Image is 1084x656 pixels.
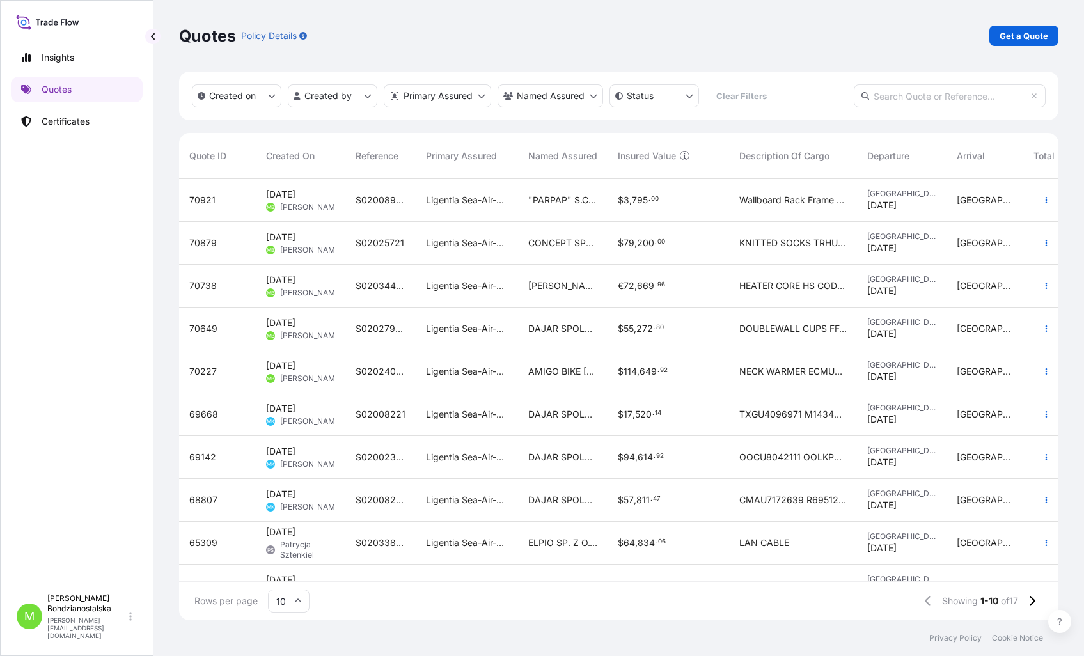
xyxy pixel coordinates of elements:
[267,329,274,342] span: MB
[867,317,936,327] span: [GEOGRAPHIC_DATA]
[957,365,1013,378] span: [GEOGRAPHIC_DATA]
[11,109,143,134] a: Certificates
[618,496,624,504] span: $
[705,86,777,106] button: Clear Filters
[867,274,936,285] span: [GEOGRAPHIC_DATA]
[24,610,35,623] span: M
[992,633,1043,643] a: Cookie Notice
[618,453,624,462] span: $
[624,538,635,547] span: 64
[384,84,491,107] button: distributor Filter options
[636,496,650,504] span: 811
[739,579,847,592] span: TXGU4096971 M1434940 40HC 4561.92 KG 65.127 M3 1536 CTN || METAL ORGANIZERS
[867,231,936,242] span: [GEOGRAPHIC_DATA]
[194,595,258,607] span: Rows per page
[47,593,127,614] p: [PERSON_NAME] Bohdzianostalska
[189,237,217,249] span: 70879
[957,322,1013,335] span: [GEOGRAPHIC_DATA]
[656,540,657,544] span: .
[957,536,1013,549] span: [GEOGRAPHIC_DATA]
[957,494,1013,506] span: [GEOGRAPHIC_DATA]
[657,283,665,287] span: 96
[517,90,585,102] p: Named Assured
[867,413,897,426] span: [DATE]
[267,543,274,556] span: PS
[426,237,508,249] span: Ligentia Sea-Air-Rail Sp. z o.o.
[42,51,74,64] p: Insights
[635,453,638,462] span: ,
[638,538,655,547] span: 834
[189,279,217,292] span: 70738
[241,29,297,42] p: Policy Details
[267,286,274,299] span: MB
[266,445,295,458] span: [DATE]
[867,242,897,254] span: [DATE]
[648,197,650,201] span: .
[426,150,497,162] span: Primary Assured
[716,90,767,102] p: Clear Filters
[640,367,657,376] span: 649
[192,84,281,107] button: createdOn Filter options
[627,90,654,102] p: Status
[266,359,295,372] span: [DATE]
[356,408,405,421] span: S02008221
[11,77,143,102] a: Quotes
[867,488,936,499] span: [GEOGRAPHIC_DATA]
[624,581,634,590] span: 45
[739,365,847,378] span: NECK WARMER ECMU7394388 M4030008 40HC 4043.20 KG 61.35 M3 1064 CTN GESU6759560 M2235184 40HC 4043...
[652,411,654,416] span: .
[266,231,295,244] span: [DATE]
[867,285,897,297] span: [DATE]
[957,279,1013,292] span: [GEOGRAPHIC_DATA]
[637,581,654,590] span: 923
[638,453,653,462] span: 614
[957,150,985,162] span: Arrival
[867,403,936,413] span: [GEOGRAPHIC_DATA]
[618,410,624,419] span: $
[426,194,508,207] span: Ligentia Sea-Air-Rail Sp. z o.o.
[634,238,637,247] span: ,
[654,454,656,458] span: .
[280,202,342,212] span: [PERSON_NAME]
[651,197,659,201] span: 00
[356,322,405,335] span: S02027940
[942,595,978,607] span: Showing
[528,536,597,549] span: ELPIO SP. Z O.O.
[267,458,274,471] span: MK
[280,416,342,426] span: [PERSON_NAME]
[624,281,634,290] span: 72
[655,240,657,244] span: .
[189,579,217,592] span: 64359
[867,370,897,383] span: [DATE]
[356,279,405,292] span: S02034429
[656,325,664,330] span: 80
[304,90,352,102] p: Created by
[426,279,508,292] span: Ligentia Sea-Air-Rail Sp. z o.o.
[739,237,847,249] span: KNITTED SOCKS TRHU8335490 40hc, 9100,00kgs, 64,680 m3, 2000ctn TLLU5670779 40hc , 9100,00kgs, 64,...
[11,45,143,70] a: Insights
[637,281,654,290] span: 669
[189,451,216,464] span: 69142
[634,281,637,290] span: ,
[498,84,603,107] button: cargoOwner Filter options
[624,410,632,419] span: 17
[266,316,295,329] span: [DATE]
[280,331,342,341] span: [PERSON_NAME]
[867,150,909,162] span: Departure
[618,281,624,290] span: €
[634,324,636,333] span: ,
[657,240,665,244] span: 00
[739,451,847,464] span: OOCU8042111 OOLKPH0345 40HC 18000.00 KG 65.64 M3 3000 CTN || GLASS CONTAINER OOCU8892476 OOLKPJ95...
[267,501,274,513] span: MK
[528,494,597,506] span: DAJAR SPOLKA Z O.O.
[189,150,226,162] span: Quote ID
[656,454,664,458] span: 92
[266,150,315,162] span: Created On
[957,237,1013,249] span: [GEOGRAPHIC_DATA]
[739,408,847,421] span: TXGU4096971 M1434940 40HC 4561.92 KG 65.127 M3 1536 CTN || METAL ORGANIZERS
[660,368,668,373] span: 92
[426,536,508,549] span: Ligentia Sea-Air-Rail Sp. z o.o.
[655,411,661,416] span: 14
[632,196,648,205] span: 795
